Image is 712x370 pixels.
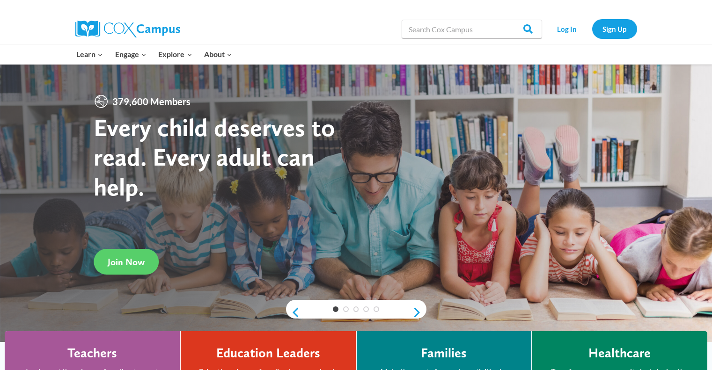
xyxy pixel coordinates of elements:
[67,345,117,361] h4: Teachers
[286,307,300,318] a: previous
[75,21,180,37] img: Cox Campus
[71,44,238,64] nav: Primary Navigation
[94,112,335,202] strong: Every child deserves to read. Every adult can help.
[286,303,426,322] div: content slider buttons
[353,306,359,312] a: 3
[374,306,379,312] a: 5
[109,94,194,109] span: 379,600 Members
[547,19,587,38] a: Log In
[412,307,426,318] a: next
[158,48,192,60] span: Explore
[588,345,651,361] h4: Healthcare
[216,345,320,361] h4: Education Leaders
[343,306,349,312] a: 2
[115,48,147,60] span: Engage
[592,19,637,38] a: Sign Up
[421,345,467,361] h4: Families
[363,306,369,312] a: 4
[204,48,232,60] span: About
[547,19,637,38] nav: Secondary Navigation
[94,249,159,275] a: Join Now
[76,48,103,60] span: Learn
[108,256,145,268] span: Join Now
[333,306,338,312] a: 1
[402,20,542,38] input: Search Cox Campus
